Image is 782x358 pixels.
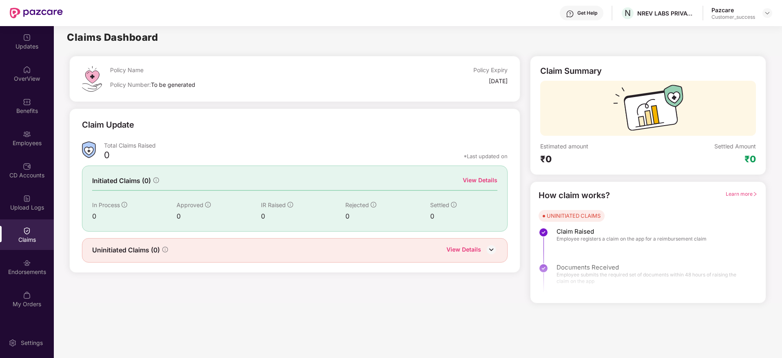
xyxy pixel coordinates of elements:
[726,191,758,197] span: Learn more
[539,228,548,237] img: svg+xml;base64,PHN2ZyBpZD0iU3RlcC1Eb25lLTMyeDMyIiB4bWxucz0iaHR0cDovL3d3dy53My5vcmcvMjAwMC9zdmciIH...
[82,66,102,92] img: svg+xml;base64,PHN2ZyB4bWxucz0iaHR0cDovL3d3dy53My5vcmcvMjAwMC9zdmciIHdpZHRoPSI0OS4zMiIgaGVpZ2h0PS...
[23,33,31,42] img: svg+xml;base64,PHN2ZyBpZD0iVXBkYXRlZCIgeG1sbnM9Imh0dHA6Ly93d3cudzMub3JnLzIwMDAvc3ZnIiB3aWR0aD0iMj...
[177,211,261,221] div: 0
[92,201,120,208] span: In Process
[23,98,31,106] img: svg+xml;base64,PHN2ZyBpZD0iQmVuZWZpdHMiIHhtbG5zPSJodHRwOi8vd3d3LnczLm9yZy8yMDAwL3N2ZyIgd2lkdGg9Ij...
[121,202,127,208] span: info-circle
[153,177,159,183] span: info-circle
[764,10,771,16] img: svg+xml;base64,PHN2ZyBpZD0iRHJvcGRvd24tMzJ4MzIiIHhtbG5zPSJodHRwOi8vd3d3LnczLm9yZy8yMDAwL3N2ZyIgd2...
[110,66,375,74] div: Policy Name
[151,81,195,88] span: To be generated
[23,66,31,74] img: svg+xml;base64,PHN2ZyBpZD0iSG9tZSIgeG1sbnM9Imh0dHA6Ly93d3cudzMub3JnLzIwMDAvc3ZnIiB3aWR0aD0iMjAiIG...
[446,245,481,256] div: View Details
[345,211,430,221] div: 0
[485,243,497,256] img: DownIcon
[577,10,597,16] div: Get Help
[566,10,574,18] img: svg+xml;base64,PHN2ZyBpZD0iSGVscC0zMngzMiIgeG1sbnM9Imh0dHA6Ly93d3cudzMub3JnLzIwMDAvc3ZnIiB3aWR0aD...
[753,192,758,197] span: right
[463,176,497,185] div: View Details
[162,247,168,252] span: info-circle
[557,228,707,236] span: Claim Raised
[261,211,345,221] div: 0
[430,201,449,208] span: Settled
[23,194,31,203] img: svg+xml;base64,PHN2ZyBpZD0iVXBsb2FkX0xvZ3MiIGRhdGEtbmFtZT0iVXBsb2FkIExvZ3MiIHhtbG5zPSJodHRwOi8vd3...
[92,245,160,255] span: Uninitiated Claims (0)
[10,8,63,18] img: New Pazcare Logo
[104,149,110,163] div: 0
[711,6,755,14] div: Pazcare
[92,211,177,221] div: 0
[261,201,286,208] span: IR Raised
[23,130,31,138] img: svg+xml;base64,PHN2ZyBpZD0iRW1wbG95ZWVzIiB4bWxucz0iaHR0cDovL3d3dy53My5vcmcvMjAwMC9zdmciIHdpZHRoPS...
[23,227,31,235] img: svg+xml;base64,PHN2ZyBpZD0iQ2xhaW0iIHhtbG5zPSJodHRwOi8vd3d3LnczLm9yZy8yMDAwL3N2ZyIgd2lkdGg9IjIwIi...
[23,259,31,267] img: svg+xml;base64,PHN2ZyBpZD0iRW5kb3JzZW1lbnRzIiB4bWxucz0iaHR0cDovL3d3dy53My5vcmcvMjAwMC9zdmciIHdpZH...
[92,176,151,186] span: Initiated Claims (0)
[711,14,755,20] div: Customer_success
[540,153,648,165] div: ₹0
[9,339,17,347] img: svg+xml;base64,PHN2ZyBpZD0iU2V0dGluZy0yMHgyMCIgeG1sbnM9Imh0dHA6Ly93d3cudzMub3JnLzIwMDAvc3ZnIiB3aW...
[18,339,45,347] div: Settings
[82,119,134,131] div: Claim Update
[489,77,508,85] div: [DATE]
[539,189,610,202] div: How claim works?
[104,141,508,149] div: Total Claims Raised
[540,142,648,150] div: Estimated amount
[473,66,508,74] div: Policy Expiry
[177,201,203,208] span: Approved
[540,66,602,76] div: Claim Summary
[287,202,293,208] span: info-circle
[430,211,498,221] div: 0
[205,202,211,208] span: info-circle
[613,85,683,136] img: svg+xml;base64,PHN2ZyB3aWR0aD0iMTcyIiBoZWlnaHQ9IjExMyIgdmlld0JveD0iMCAwIDE3MiAxMTMiIGZpbGw9Im5vbm...
[451,202,457,208] span: info-circle
[345,201,369,208] span: Rejected
[110,81,375,88] div: Policy Number:
[547,212,601,220] div: UNINITIATED CLAIMS
[557,236,707,242] span: Employee registers a claim on the app for a reimbursement claim
[371,202,376,208] span: info-circle
[464,152,508,160] div: *Last updated on
[625,8,631,18] span: N
[714,142,756,150] div: Settled Amount
[637,9,694,17] div: NREV LABS PRIVATE LIMITED
[744,153,756,165] div: ₹0
[82,141,96,158] img: ClaimsSummaryIcon
[23,291,31,299] img: svg+xml;base64,PHN2ZyBpZD0iTXlfT3JkZXJzIiBkYXRhLW5hbWU9Ik15IE9yZGVycyIgeG1sbnM9Imh0dHA6Ly93d3cudz...
[67,33,158,42] h2: Claims Dashboard
[23,162,31,170] img: svg+xml;base64,PHN2ZyBpZD0iQ0RfQWNjb3VudHMiIGRhdGEtbmFtZT0iQ0QgQWNjb3VudHMiIHhtbG5zPSJodHRwOi8vd3...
